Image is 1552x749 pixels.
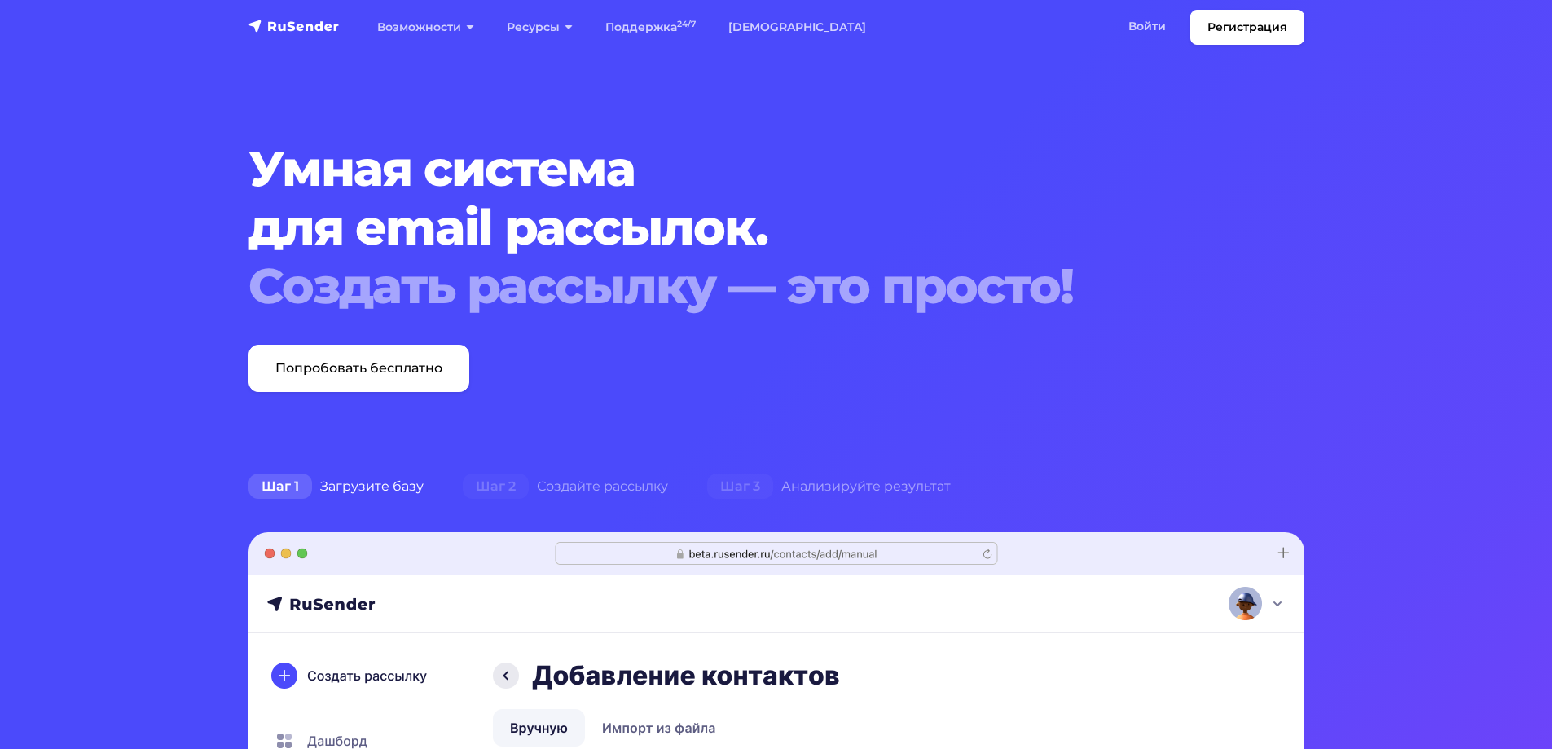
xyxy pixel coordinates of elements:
[229,470,443,503] div: Загрузите базу
[490,11,589,44] a: Ресурсы
[443,470,688,503] div: Создайте рассылку
[688,470,970,503] div: Анализируйте результат
[248,18,340,34] img: RuSender
[463,474,529,500] span: Шаг 2
[1190,10,1304,45] a: Регистрация
[1112,10,1182,43] a: Войти
[707,474,773,500] span: Шаг 3
[248,345,469,392] a: Попробовать бесплатно
[248,257,1215,315] div: Создать рассылку — это просто!
[677,19,696,29] sup: 24/7
[589,11,712,44] a: Поддержка24/7
[248,139,1215,315] h1: Умная система для email рассылок.
[361,11,490,44] a: Возможности
[248,474,312,500] span: Шаг 1
[712,11,882,44] a: [DEMOGRAPHIC_DATA]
